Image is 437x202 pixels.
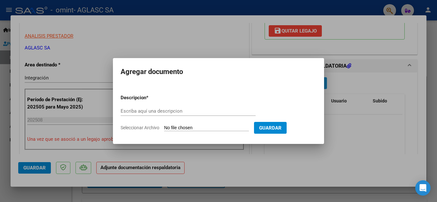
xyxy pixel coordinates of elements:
button: Guardar [254,122,287,134]
h2: Agregar documento [121,66,316,78]
p: Descripcion [121,94,179,101]
span: Guardar [259,125,282,131]
span: Seleccionar Archivo [121,125,159,130]
div: Open Intercom Messenger [415,180,431,196]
